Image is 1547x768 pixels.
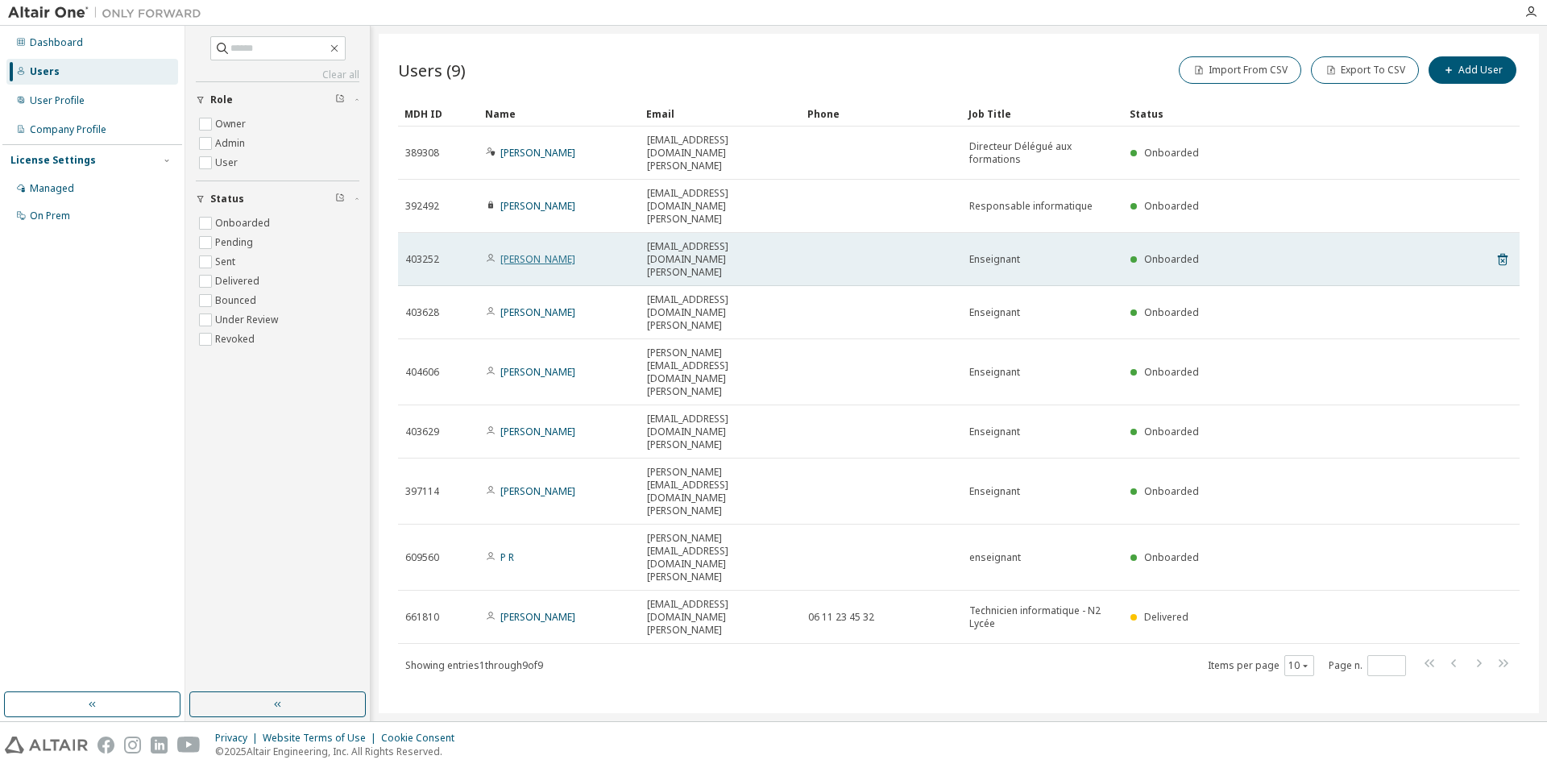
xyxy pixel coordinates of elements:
span: Directeur Délégué aux formations [969,140,1116,166]
span: [PERSON_NAME][EMAIL_ADDRESS][DOMAIN_NAME][PERSON_NAME] [647,347,794,398]
span: Onboarded [1144,484,1199,498]
span: Technicien informatique - N2 Lycée [969,604,1116,630]
img: instagram.svg [124,737,141,753]
div: Email [646,101,794,127]
div: Privacy [215,732,263,745]
span: [PERSON_NAME][EMAIL_ADDRESS][DOMAIN_NAME][PERSON_NAME] [647,466,794,517]
span: 609560 [405,551,439,564]
span: Onboarded [1144,365,1199,379]
span: Onboarded [1144,146,1199,160]
a: Clear all [196,68,359,81]
a: [PERSON_NAME] [500,425,575,438]
div: Dashboard [30,36,83,49]
span: [EMAIL_ADDRESS][DOMAIN_NAME][PERSON_NAME] [647,413,794,451]
span: Showing entries 1 through 9 of 9 [405,658,543,672]
a: P R [500,550,514,564]
span: 392492 [405,200,439,213]
div: Phone [807,101,956,127]
span: 389308 [405,147,439,160]
span: Onboarded [1144,252,1199,266]
span: 403628 [405,306,439,319]
span: 06 11 23 45 32 [808,611,874,624]
label: Bounced [215,291,259,310]
div: Job Title [968,101,1117,127]
button: Add User [1429,56,1516,84]
div: Company Profile [30,123,106,136]
label: User [215,153,241,172]
img: Altair One [8,5,209,21]
span: [EMAIL_ADDRESS][DOMAIN_NAME][PERSON_NAME] [647,598,794,637]
label: Revoked [215,330,258,349]
span: enseignant [969,551,1021,564]
span: Role [210,93,233,106]
a: [PERSON_NAME] [500,146,575,160]
p: © 2025 Altair Engineering, Inc. All Rights Reserved. [215,745,464,758]
label: Under Review [215,310,281,330]
span: 403252 [405,253,439,266]
span: 403629 [405,426,439,438]
span: Onboarded [1144,305,1199,319]
a: [PERSON_NAME] [500,305,575,319]
span: 404606 [405,366,439,379]
div: Name [485,101,633,127]
span: Clear filter [335,93,345,106]
span: Enseignant [969,426,1020,438]
span: Enseignant [969,485,1020,498]
div: Cookie Consent [381,732,464,745]
span: Enseignant [969,253,1020,266]
div: Users [30,65,60,78]
label: Admin [215,134,248,153]
span: Responsable informatique [969,200,1093,213]
span: Items per page [1208,655,1314,676]
span: Page n. [1329,655,1406,676]
a: [PERSON_NAME] [500,199,575,213]
div: Managed [30,182,74,195]
span: Onboarded [1144,425,1199,438]
button: Status [196,181,359,217]
label: Owner [215,114,249,134]
a: [PERSON_NAME] [500,365,575,379]
div: On Prem [30,210,70,222]
span: Delivered [1144,610,1188,624]
button: Import From CSV [1179,56,1301,84]
label: Pending [215,233,256,252]
span: Status [210,193,244,205]
span: 397114 [405,485,439,498]
img: linkedin.svg [151,737,168,753]
span: [EMAIL_ADDRESS][DOMAIN_NAME][PERSON_NAME] [647,240,794,279]
span: Clear filter [335,193,345,205]
span: [EMAIL_ADDRESS][DOMAIN_NAME][PERSON_NAME] [647,134,794,172]
label: Onboarded [215,214,273,233]
div: MDH ID [404,101,472,127]
button: Export To CSV [1311,56,1419,84]
div: Website Terms of Use [263,732,381,745]
div: User Profile [30,94,85,107]
a: [PERSON_NAME] [500,484,575,498]
button: Role [196,82,359,118]
button: 10 [1288,659,1310,672]
span: Onboarded [1144,550,1199,564]
label: Delivered [215,272,263,291]
span: Enseignant [969,366,1020,379]
a: [PERSON_NAME] [500,610,575,624]
img: youtube.svg [177,737,201,753]
img: facebook.svg [97,737,114,753]
div: Status [1130,101,1436,127]
span: Enseignant [969,306,1020,319]
span: Onboarded [1144,199,1199,213]
span: [EMAIL_ADDRESS][DOMAIN_NAME][PERSON_NAME] [647,187,794,226]
span: Users (9) [398,59,466,81]
img: altair_logo.svg [5,737,88,753]
a: [PERSON_NAME] [500,252,575,266]
span: [PERSON_NAME][EMAIL_ADDRESS][DOMAIN_NAME][PERSON_NAME] [647,532,794,583]
label: Sent [215,252,238,272]
span: [EMAIL_ADDRESS][DOMAIN_NAME][PERSON_NAME] [647,293,794,332]
span: 661810 [405,611,439,624]
div: License Settings [10,154,96,167]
